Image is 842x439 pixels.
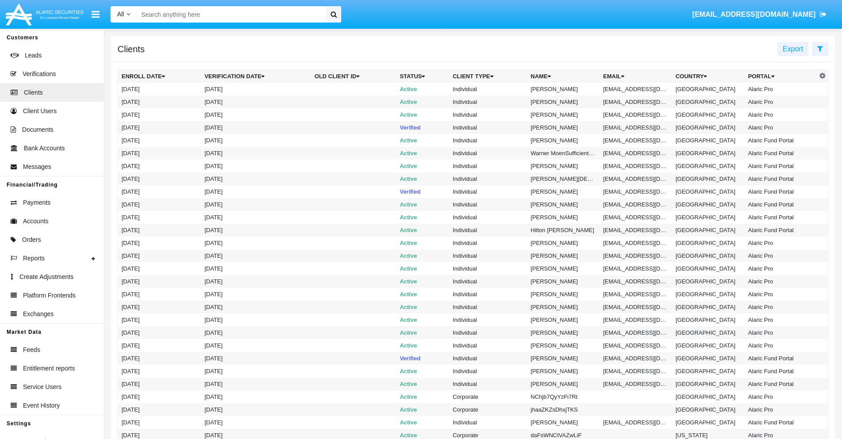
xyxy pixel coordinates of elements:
span: Orders [22,235,41,244]
td: Hilton [PERSON_NAME] [527,224,600,237]
td: Active [396,262,449,275]
td: [DATE] [201,224,311,237]
button: Export [777,42,808,56]
td: [EMAIL_ADDRESS][DOMAIN_NAME] [600,416,672,429]
td: Alaric Pro [744,83,817,95]
td: [DATE] [118,198,201,211]
td: [PERSON_NAME] [527,288,600,301]
td: Alaric Pro [744,301,817,313]
td: [EMAIL_ADDRESS][DOMAIN_NAME] [600,211,672,224]
span: Reports [23,254,45,263]
td: [DATE] [118,288,201,301]
td: [DATE] [201,134,311,147]
td: [EMAIL_ADDRESS][DOMAIN_NAME] [600,339,672,352]
td: [DATE] [201,172,311,185]
td: [DATE] [118,313,201,326]
td: Alaric Pro [744,313,817,326]
td: [EMAIL_ADDRESS][DOMAIN_NAME] [600,224,672,237]
span: Export [783,45,803,53]
td: [DATE] [118,390,201,403]
td: [GEOGRAPHIC_DATA] [672,172,744,185]
span: Documents [22,125,53,134]
td: Alaric Fund Portal [744,378,817,390]
td: [GEOGRAPHIC_DATA] [672,288,744,301]
td: Alaric Pro [744,249,817,262]
td: Alaric Pro [744,403,817,416]
td: [GEOGRAPHIC_DATA] [672,211,744,224]
td: Active [396,95,449,108]
td: [DATE] [201,185,311,198]
a: [EMAIL_ADDRESS][DOMAIN_NAME] [688,2,831,27]
td: Individual [449,121,527,134]
td: Individual [449,147,527,160]
td: [GEOGRAPHIC_DATA] [672,198,744,211]
td: [DATE] [201,326,311,339]
td: [GEOGRAPHIC_DATA] [672,403,744,416]
td: [GEOGRAPHIC_DATA] [672,262,744,275]
td: [PERSON_NAME] [527,121,600,134]
td: Individual [449,365,527,378]
input: Search [137,6,323,23]
td: Alaric Fund Portal [744,365,817,378]
td: Verified [396,185,449,198]
td: [DATE] [201,378,311,390]
td: Active [396,249,449,262]
td: [GEOGRAPHIC_DATA] [672,249,744,262]
td: [GEOGRAPHIC_DATA] [672,365,744,378]
td: Active [396,237,449,249]
td: Individual [449,378,527,390]
td: Alaric Fund Portal [744,224,817,237]
td: [GEOGRAPHIC_DATA] [672,185,744,198]
td: Alaric Pro [744,121,817,134]
td: [EMAIL_ADDRESS][DOMAIN_NAME] [600,198,672,211]
td: Active [396,416,449,429]
td: [PERSON_NAME] [527,262,600,275]
td: Active [396,326,449,339]
td: [DATE] [201,416,311,429]
td: [PERSON_NAME] [527,352,600,365]
th: Portal [744,70,817,83]
td: Active [396,172,449,185]
span: Client Users [23,107,57,116]
td: Alaric Fund Portal [744,352,817,365]
td: [DATE] [118,326,201,339]
span: Platform Frontends [23,291,76,300]
td: Alaric Fund Portal [744,416,817,429]
td: Individual [449,134,527,147]
td: Individual [449,237,527,249]
td: Alaric Pro [744,390,817,403]
td: [DATE] [118,365,201,378]
span: All [117,11,124,18]
td: [GEOGRAPHIC_DATA] [672,301,744,313]
td: [EMAIL_ADDRESS][DOMAIN_NAME] [600,313,672,326]
td: jhaaZKZsDhxjTKS [527,403,600,416]
span: [EMAIL_ADDRESS][DOMAIN_NAME] [692,11,815,18]
td: [GEOGRAPHIC_DATA] [672,326,744,339]
td: [DATE] [118,147,201,160]
td: [EMAIL_ADDRESS][DOMAIN_NAME] [600,275,672,288]
th: Email [600,70,672,83]
span: Service Users [23,382,61,392]
td: [DATE] [118,95,201,108]
td: [GEOGRAPHIC_DATA] [672,378,744,390]
td: Individual [449,108,527,121]
th: Country [672,70,744,83]
td: [DATE] [118,121,201,134]
td: [GEOGRAPHIC_DATA] [672,83,744,95]
td: [PERSON_NAME] [527,339,600,352]
span: Accounts [23,217,49,226]
td: [DATE] [118,172,201,185]
td: [DATE] [118,301,201,313]
td: [GEOGRAPHIC_DATA] [672,390,744,403]
td: Alaric Fund Portal [744,147,817,160]
td: Active [396,275,449,288]
td: Active [396,390,449,403]
td: [GEOGRAPHIC_DATA] [672,352,744,365]
td: [PERSON_NAME] [527,211,600,224]
td: [PERSON_NAME] [527,301,600,313]
td: [PERSON_NAME] [527,365,600,378]
td: [DATE] [201,95,311,108]
td: [DATE] [201,198,311,211]
td: Active [396,108,449,121]
td: [EMAIL_ADDRESS][DOMAIN_NAME] [600,352,672,365]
